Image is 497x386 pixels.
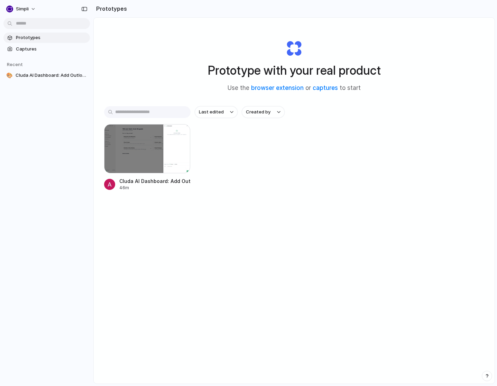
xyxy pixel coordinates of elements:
a: Cluda AI Dashboard: Add Outlook Email AttachmentsCluda AI Dashboard: Add Outlook Email Attachment... [104,124,191,191]
span: Simpli [16,6,29,12]
button: Created by [242,106,285,118]
a: Captures [3,44,90,54]
h2: Prototypes [93,4,127,13]
a: browser extension [251,84,304,91]
div: 🎨 [6,72,13,79]
span: Last edited [199,109,224,116]
h1: Prototype with your real product [208,61,381,80]
span: Created by [246,109,270,116]
span: Use the or to start [228,84,361,93]
button: Simpli [3,3,39,15]
a: 🎨Cluda AI Dashboard: Add Outlook Email Attachments [3,70,90,81]
span: Recent [7,62,23,67]
div: Cluda AI Dashboard: Add Outlook Email Attachments [119,177,191,185]
span: Cluda AI Dashboard: Add Outlook Email Attachments [16,72,87,79]
span: Captures [16,46,87,53]
button: Last edited [195,106,238,118]
a: captures [313,84,338,91]
div: 46m [119,185,191,191]
span: Prototypes [16,34,87,41]
a: Prototypes [3,33,90,43]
